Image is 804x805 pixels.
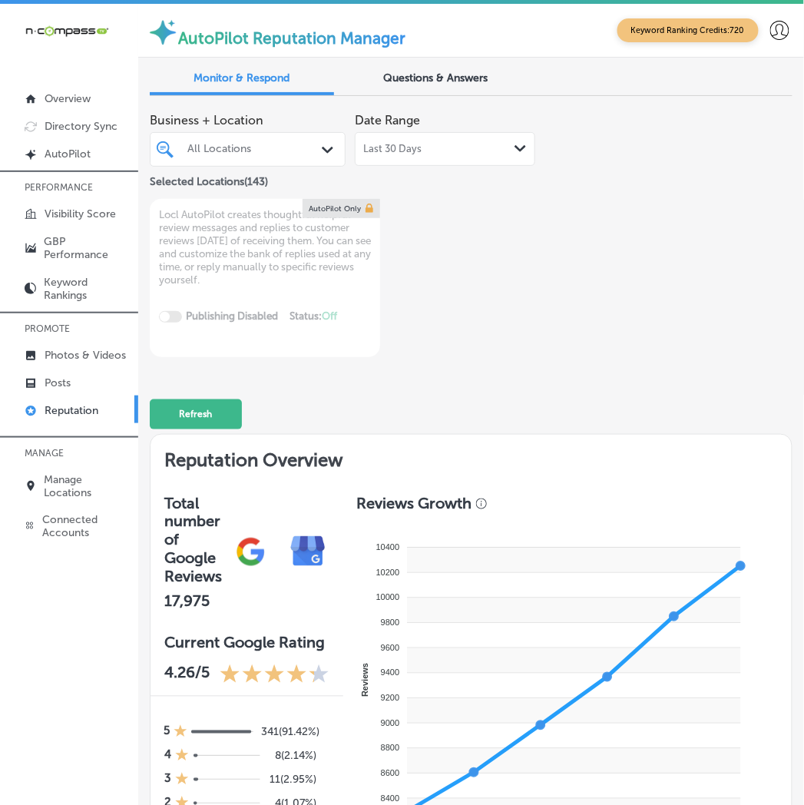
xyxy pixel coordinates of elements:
img: autopilot-icon [147,17,178,48]
p: Manage Locations [45,473,131,499]
div: All Locations [187,143,323,156]
h4: 5 [164,724,170,740]
tspan: 9000 [380,718,399,727]
tspan: 9200 [380,693,399,702]
h4: 3 [164,772,171,788]
text: Reviews [360,663,369,697]
p: 4.26 /5 [164,664,210,687]
h2: Reputation Overview [151,435,792,480]
tspan: 10200 [376,568,399,577]
p: Posts [45,376,71,389]
tspan: 10400 [376,542,399,552]
tspan: 10000 [376,593,399,602]
h5: 11 ( 2.95% ) [269,774,316,787]
tspan: 9400 [380,668,399,677]
img: 660ab0bf-5cc7-4cb8-ba1c-48b5ae0f18e60NCTV_CLogo_TV_Black_-500x88.png [25,24,109,38]
h3: Total number of Google Reviews [164,494,222,586]
span: Keyword Ranking Credits: 720 [617,18,759,42]
p: Selected Locations ( 143 ) [150,169,268,188]
label: Date Range [355,113,420,128]
span: Monitor & Respond [194,71,290,84]
h4: 4 [164,748,171,764]
label: AutoPilot Reputation Manager [178,28,405,48]
p: GBP Performance [45,235,131,261]
tspan: 9800 [380,618,399,627]
p: Directory Sync [45,120,117,133]
img: gPZS+5FD6qPJAAAAABJRU5ErkJggg== [222,523,280,581]
h5: 8 ( 2.14% ) [269,750,316,763]
span: Business + Location [150,113,346,128]
p: Connected Accounts [42,514,131,540]
h2: 17,975 [164,592,222,611]
h3: Current Google Rating [164,634,329,652]
p: Reputation [45,404,98,417]
div: 1 Star [175,748,189,764]
tspan: 8600 [380,768,399,777]
button: Refresh [150,399,242,429]
img: e7ababfa220611ac49bdb491a11684a6.png [280,523,337,581]
tspan: 8800 [380,744,399,753]
div: 4.26 Stars [220,664,329,687]
tspan: 9600 [380,643,399,652]
tspan: 8400 [380,793,399,803]
p: Visibility Score [45,207,116,220]
span: Last 30 Days [363,143,422,155]
p: Keyword Rankings [44,276,131,302]
div: 1 Star [175,772,189,788]
p: AutoPilot [45,147,91,161]
h3: Reviews Growth [357,494,472,512]
p: Photos & Videos [45,349,126,362]
span: Questions & Answers [383,71,488,84]
div: 1 Star [174,724,187,740]
h5: 341 ( 91.42% ) [262,726,316,739]
p: Overview [45,92,91,105]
